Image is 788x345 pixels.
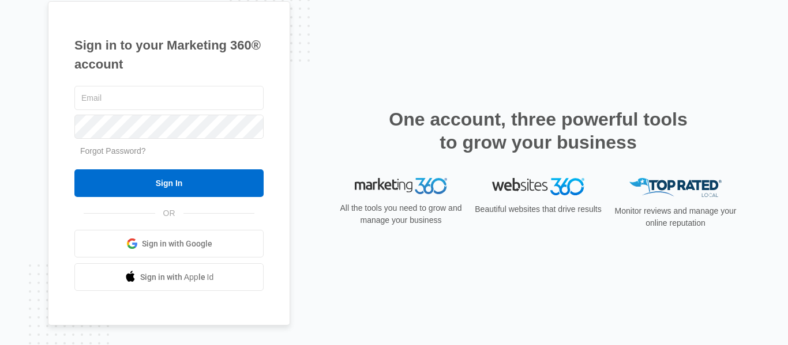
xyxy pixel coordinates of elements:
a: Forgot Password? [80,146,146,156]
h2: One account, three powerful tools to grow your business [385,108,691,154]
a: Sign in with Google [74,230,264,257]
h1: Sign in to your Marketing 360® account [74,36,264,74]
p: All the tools you need to grow and manage your business [336,202,466,226]
p: Monitor reviews and manage your online reputation [611,205,740,229]
img: Top Rated Local [629,178,722,197]
input: Email [74,86,264,110]
p: Beautiful websites that drive results [474,203,603,215]
a: Sign in with Apple Id [74,263,264,291]
img: Marketing 360 [355,178,447,194]
input: Sign In [74,169,264,197]
span: OR [155,207,183,219]
span: Sign in with Apple Id [140,271,214,283]
span: Sign in with Google [142,238,212,250]
img: Websites 360 [492,178,584,195]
